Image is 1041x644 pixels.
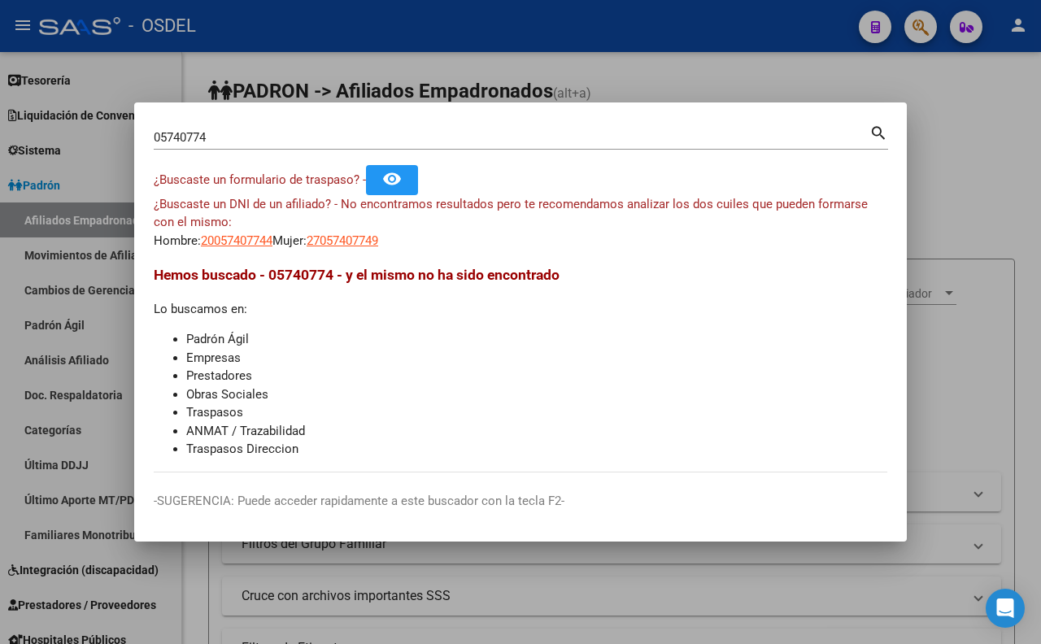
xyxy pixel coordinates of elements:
li: Prestadores [186,367,887,385]
span: 27057407749 [307,233,378,248]
span: ¿Buscaste un formulario de traspaso? - [154,172,366,187]
mat-icon: remove_red_eye [382,169,402,189]
li: Traspasos Direccion [186,440,887,459]
li: Traspasos [186,403,887,422]
li: ANMAT / Trazabilidad [186,422,887,441]
div: Hombre: Mujer: [154,195,887,250]
div: Open Intercom Messenger [986,589,1025,628]
p: -SUGERENCIA: Puede acceder rapidamente a este buscador con la tecla F2- [154,492,887,511]
li: Padrón Ágil [186,330,887,349]
div: Lo buscamos en: [154,264,887,459]
span: ¿Buscaste un DNI de un afiliado? - No encontramos resultados pero te recomendamos analizar los do... [154,197,868,230]
li: Empresas [186,349,887,368]
span: 20057407744 [201,233,272,248]
span: Hemos buscado - 05740774 - y el mismo no ha sido encontrado [154,267,560,283]
li: Obras Sociales [186,385,887,404]
mat-icon: search [869,122,888,141]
